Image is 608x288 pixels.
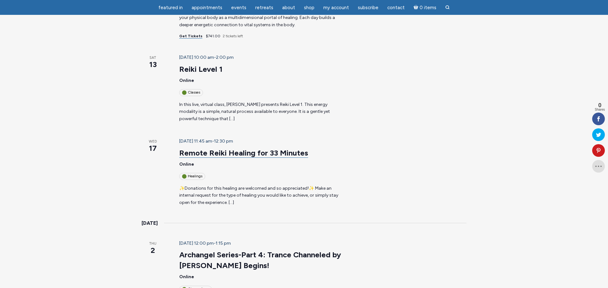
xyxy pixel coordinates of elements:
span: Retreats [255,5,273,10]
a: Reiki Level 1 [179,64,223,74]
a: Cart0 items [410,1,440,14]
time: [DATE] [142,219,158,227]
a: Remote Reiki Healing for 33 Minutes [179,148,308,158]
span: [DATE] 10:00 am [179,55,214,60]
a: Subscribe [354,2,382,14]
span: Shop [304,5,314,10]
span: Online [179,274,194,279]
span: Online [179,162,194,167]
span: 17 [142,143,164,154]
span: 13 [142,59,164,70]
div: Classes [179,89,203,96]
a: My Account [320,2,353,14]
a: Retreats [251,2,277,14]
p: In this live, virtual class, [PERSON_NAME] presents Reiki Level 1. This energy modality is a simp... [179,101,344,123]
a: Events [227,2,250,14]
i: Cart [414,5,420,10]
a: Contact [383,2,408,14]
time: - [179,241,231,246]
span: My Account [323,5,349,10]
span: Online [179,78,194,83]
span: Subscribe [358,5,378,10]
span: $741.00 [206,34,220,38]
span: [DATE] 11:45 am [179,138,212,144]
span: 0 [595,102,605,108]
span: Wed [142,139,164,144]
span: 2 tickets left [223,34,243,38]
time: - [179,55,234,60]
time: - [179,138,233,144]
div: Healings [179,173,205,180]
span: Appointments [192,5,222,10]
span: About [282,5,295,10]
a: Get Tickets [179,34,202,39]
span: 1:15 pm [216,241,231,246]
a: Shop [300,2,318,14]
span: Thu [142,241,164,247]
span: 12:30 pm [214,138,233,144]
span: Events [231,5,246,10]
span: 2 [142,245,164,256]
span: 2:00 pm [216,55,234,60]
p: ✨Donations for this healing are welcomed and so appreciated!✨ Make an internal request for the ty... [179,185,344,206]
span: 0 items [420,5,436,10]
span: Sat [142,55,164,61]
span: Shares [595,108,605,111]
a: Archangel Series-Part 4: Trance Channeled by [PERSON_NAME] Begins! [179,250,341,270]
span: Contact [387,5,405,10]
a: featured in [155,2,187,14]
a: Appointments [188,2,226,14]
span: [DATE] 12:00 pm [179,241,214,246]
span: featured in [158,5,183,10]
p: This 21 Day Remote Reiki experience is a sacred invitation to serve and nurture your physical bod... [179,7,344,28]
a: About [278,2,299,14]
